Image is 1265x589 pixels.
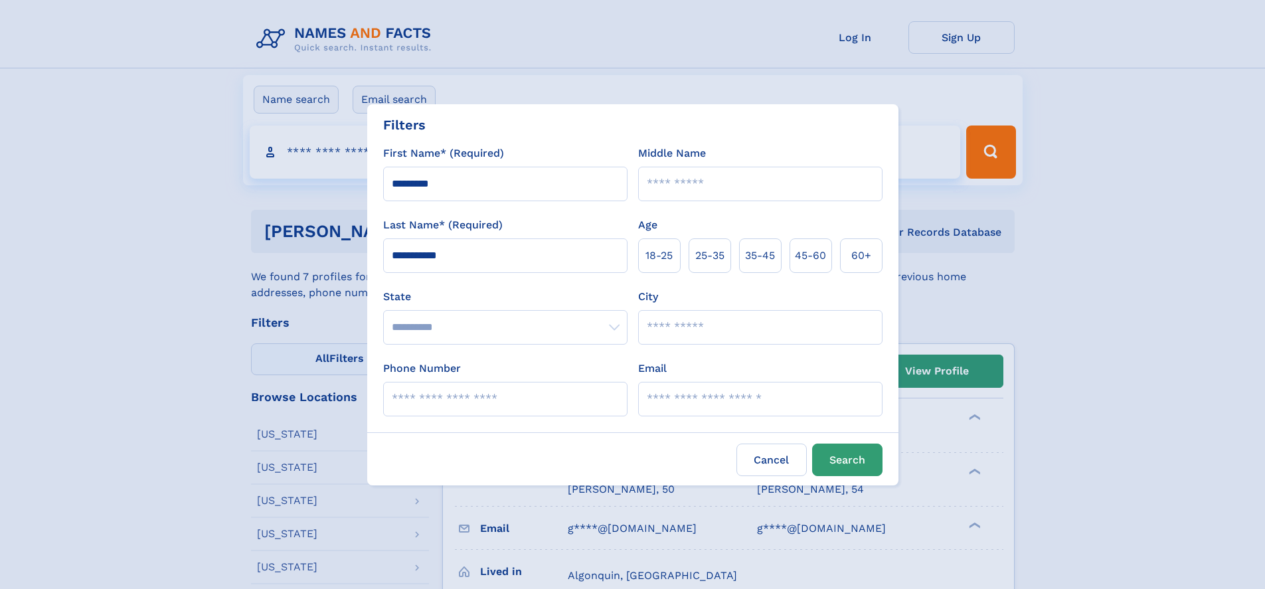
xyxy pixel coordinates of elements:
[383,361,461,377] label: Phone Number
[638,361,667,377] label: Email
[812,444,883,476] button: Search
[383,217,503,233] label: Last Name* (Required)
[795,248,826,264] span: 45‑60
[851,248,871,264] span: 60+
[638,217,657,233] label: Age
[383,145,504,161] label: First Name* (Required)
[638,289,658,305] label: City
[645,248,673,264] span: 18‑25
[638,145,706,161] label: Middle Name
[695,248,724,264] span: 25‑35
[383,289,628,305] label: State
[736,444,807,476] label: Cancel
[383,115,426,135] div: Filters
[745,248,775,264] span: 35‑45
